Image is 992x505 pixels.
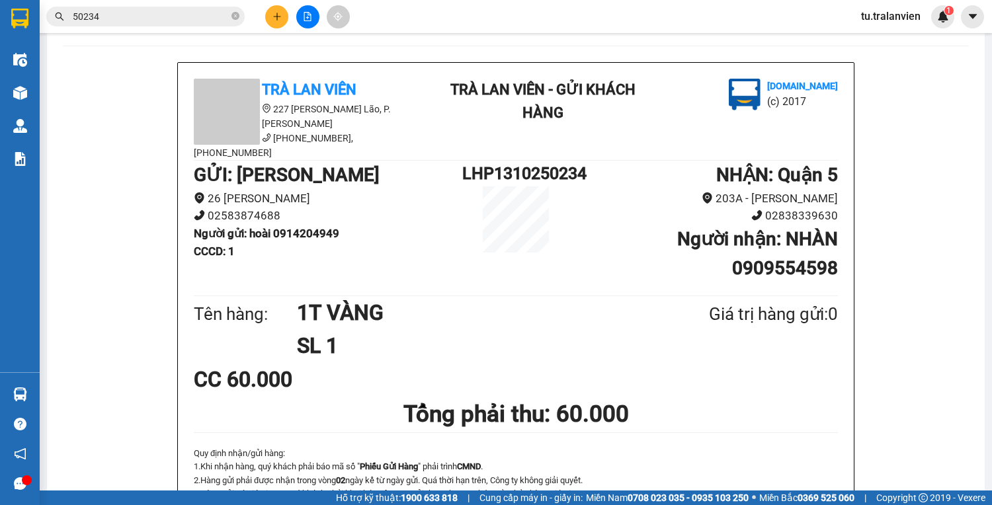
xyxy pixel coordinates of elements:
[767,93,838,110] li: (c) 2017
[944,6,954,15] sup: 1
[55,12,64,21] span: search
[716,164,838,186] b: NHẬN : Quận 5
[73,9,229,24] input: Tìm tên, số ĐT hoặc mã đơn
[450,81,636,121] b: Trà Lan Viên - Gửi khách hàng
[194,363,406,396] div: CC 60.000
[194,245,235,258] b: CCCD : 1
[194,102,432,131] li: 227 [PERSON_NAME] Lão, P. [PERSON_NAME]
[111,63,182,79] li: (c) 2017
[194,227,339,240] b: Người gửi : hoài 0914204949
[967,11,979,22] span: caret-down
[586,490,749,505] span: Miền Nam
[262,81,356,98] b: Trà Lan Viên
[194,192,205,204] span: environment
[194,207,462,225] li: 02583874688
[336,475,345,485] strong: 02
[194,301,297,328] div: Tên hàng:
[850,8,931,24] span: tu.tralanvien
[569,190,838,208] li: 203A - [PERSON_NAME]
[333,12,343,21] span: aim
[81,19,131,150] b: Trà Lan Viên - Gửi khách hàng
[194,460,838,473] p: 1.Khi nhận hàng, quý khách phải báo mã số " " phải trình .
[303,12,312,21] span: file-add
[194,210,205,221] span: phone
[946,6,951,15] span: 1
[17,85,48,147] b: Trà Lan Viên
[13,387,27,401] img: warehouse-icon
[194,487,838,500] p: 3.Hàng gửi có giá trị cao Quý khách phải khai báo để được gửi theo phương thức đảm bảo hàng giá trị.
[645,301,838,328] div: Giá trị hàng gửi: 0
[752,495,756,500] span: ⚪️
[231,12,239,20] span: close-circle
[194,190,462,208] li: 26 [PERSON_NAME]
[14,477,26,490] span: message
[13,152,27,166] img: solution-icon
[729,79,761,110] img: logo.jpg
[231,11,239,23] span: close-circle
[569,207,838,225] li: 02838339630
[327,5,350,28] button: aim
[677,228,838,279] b: Người nhận : NHÀN 0909554598
[360,461,418,471] strong: Phiếu Gửi Hàng
[961,5,984,28] button: caret-down
[194,396,838,432] h1: Tổng phải thu: 60.000
[144,17,175,48] img: logo.jpg
[702,192,713,204] span: environment
[11,9,28,28] img: logo-vxr
[14,418,26,430] span: question-circle
[457,461,481,471] strong: CMND
[262,133,271,142] span: phone
[798,492,854,503] strong: 0369 525 060
[401,492,458,503] strong: 1900 633 818
[759,490,854,505] span: Miền Bắc
[194,131,432,160] li: [PHONE_NUMBER], [PHONE_NUMBER]
[468,490,470,505] span: |
[194,164,380,186] b: GỬI : [PERSON_NAME]
[767,81,838,91] b: [DOMAIN_NAME]
[13,53,27,67] img: warehouse-icon
[296,5,319,28] button: file-add
[864,490,866,505] span: |
[111,50,182,61] b: [DOMAIN_NAME]
[297,296,645,329] h1: 1T VÀNG
[937,11,949,22] img: icon-new-feature
[628,492,749,503] strong: 0708 023 035 - 0935 103 250
[265,5,288,28] button: plus
[14,447,26,460] span: notification
[13,119,27,133] img: warehouse-icon
[919,493,928,502] span: copyright
[751,210,763,221] span: phone
[262,104,271,113] span: environment
[462,161,569,186] h1: LHP1310250234
[297,329,645,362] h1: SL 1
[479,490,583,505] span: Cung cấp máy in - giấy in:
[194,474,838,487] p: 2.Hàng gửi phải được nhận trong vòng ngày kể từ ngày gửi. Quá thời hạn trên, Công ty không giải q...
[336,490,458,505] span: Hỗ trợ kỹ thuật:
[272,12,282,21] span: plus
[13,86,27,100] img: warehouse-icon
